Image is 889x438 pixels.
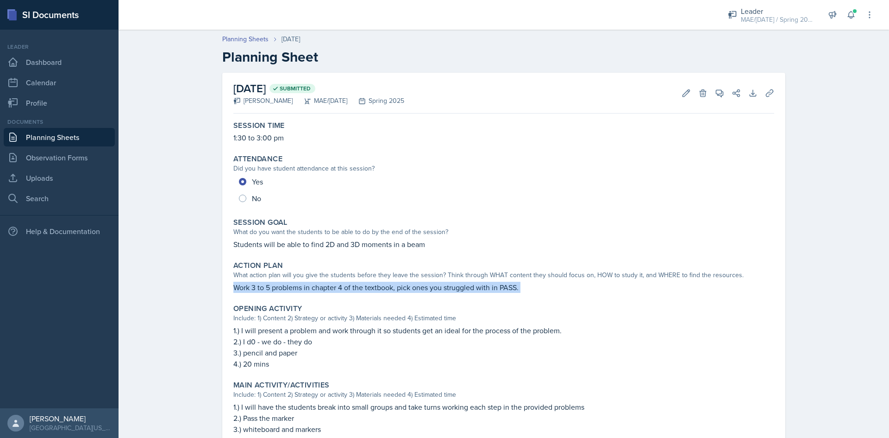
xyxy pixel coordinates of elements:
label: Opening Activity [233,304,302,313]
a: Planning Sheets [222,34,269,44]
a: Observation Forms [4,148,115,167]
div: Leader [741,6,815,17]
p: 2.) I d0 - we do - they do [233,336,774,347]
a: Planning Sheets [4,128,115,146]
div: [PERSON_NAME] [233,96,293,106]
label: Action Plan [233,261,283,270]
p: 3.) pencil and paper [233,347,774,358]
div: What do you want the students to be able to do by the end of the session? [233,227,774,237]
p: 1.) I will present a problem and work through it so students get an ideal for the process of the ... [233,325,774,336]
label: Attendance [233,154,282,164]
label: Session Time [233,121,285,130]
div: MAE/[DATE] / Spring 2025 [741,15,815,25]
span: Submitted [280,85,311,92]
div: [PERSON_NAME] [30,414,111,423]
label: Session Goal [233,218,288,227]
div: What action plan will you give the students before they leave the session? Think through WHAT con... [233,270,774,280]
p: Work 3 to 5 problems in chapter 4 of the textbook, pick ones you struggled with in PASS. [233,282,774,293]
p: Students will be able to find 2D and 3D moments in a beam [233,239,774,250]
div: Help & Documentation [4,222,115,241]
div: Documents [4,118,115,126]
a: Profile [4,94,115,112]
a: Uploads [4,169,115,187]
p: 1.) I will have the students break into small groups and take turns working each step in the prov... [233,401,774,413]
label: Main Activity/Activities [233,381,330,390]
p: 2.) Pass the marker [233,413,774,424]
p: 4.) 20 mins [233,358,774,369]
div: Include: 1) Content 2) Strategy or activity 3) Materials needed 4) Estimated time [233,390,774,400]
div: Leader [4,43,115,51]
h2: [DATE] [233,80,404,97]
div: Include: 1) Content 2) Strategy or activity 3) Materials needed 4) Estimated time [233,313,774,323]
a: Calendar [4,73,115,92]
p: 1:30 to 3:00 pm [233,132,774,143]
div: MAE/[DATE] [293,96,347,106]
a: Dashboard [4,53,115,71]
p: 3.) whiteboard and markers [233,424,774,435]
div: [DATE] [282,34,300,44]
h2: Planning Sheet [222,49,785,65]
div: Did you have student attendance at this session? [233,164,774,173]
div: Spring 2025 [347,96,404,106]
div: [GEOGRAPHIC_DATA][US_STATE] in [GEOGRAPHIC_DATA] [30,423,111,432]
a: Search [4,189,115,208]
